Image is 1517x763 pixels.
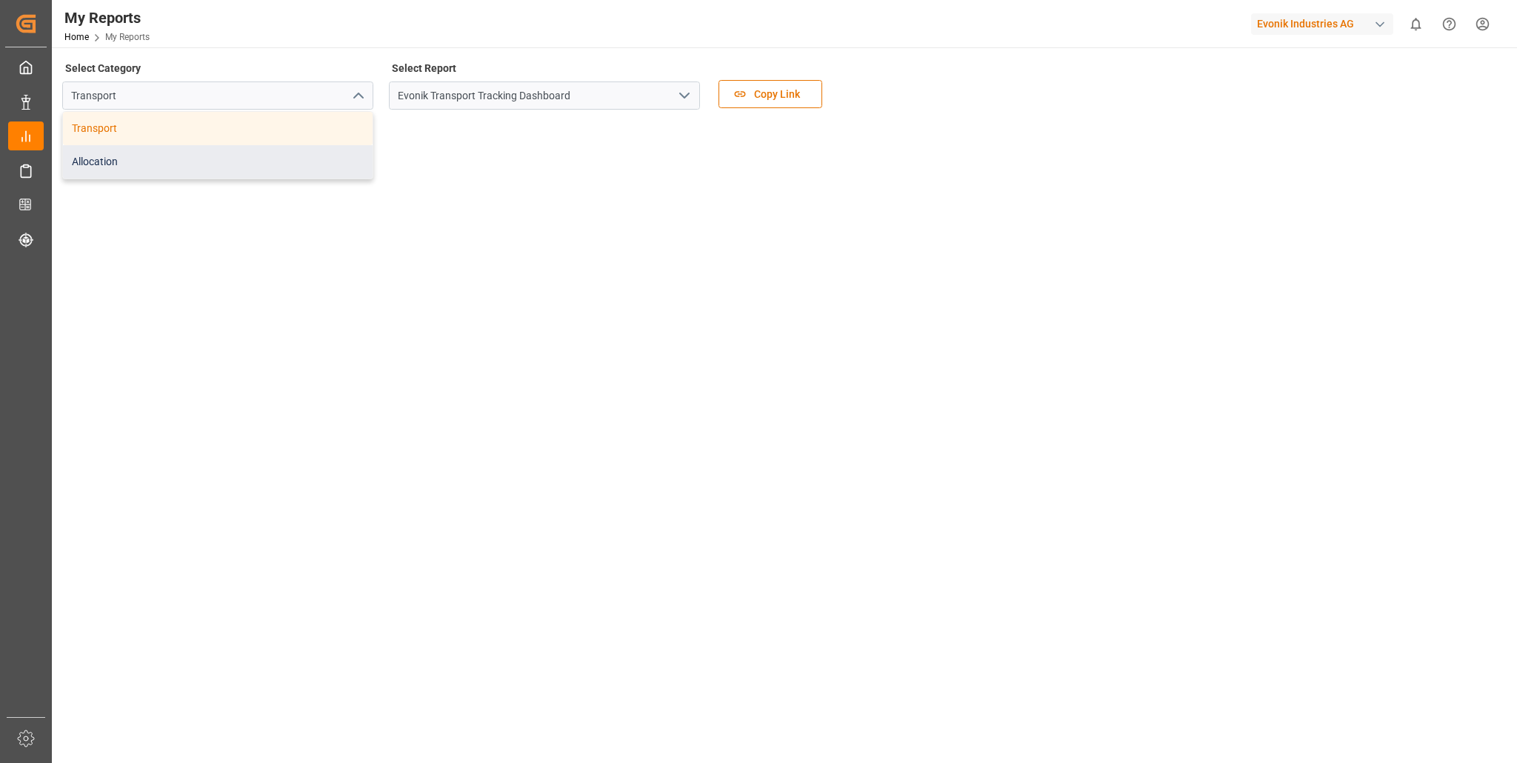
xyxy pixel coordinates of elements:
[719,80,822,108] button: Copy Link
[62,81,373,110] input: Type to search/select
[1399,7,1433,41] button: show 0 new notifications
[63,112,373,145] div: Transport
[1251,10,1399,38] button: Evonik Industries AG
[389,58,459,79] label: Select Report
[747,87,807,102] span: Copy Link
[62,58,143,79] label: Select Category
[673,84,695,107] button: open menu
[389,81,700,110] input: Type to search/select
[346,84,368,107] button: close menu
[64,32,89,42] a: Home
[1433,7,1466,41] button: Help Center
[63,145,373,179] div: Allocation
[64,7,150,29] div: My Reports
[1251,13,1393,35] div: Evonik Industries AG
